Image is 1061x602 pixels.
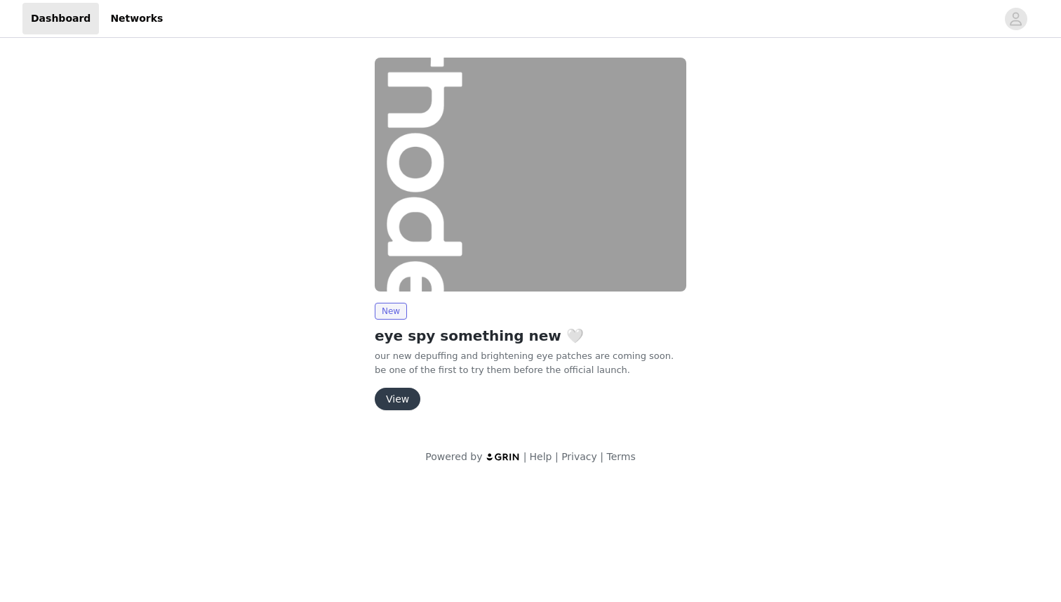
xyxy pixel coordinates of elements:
[486,452,521,462] img: logo
[555,451,559,462] span: |
[375,58,686,292] img: rhode skin
[102,3,171,34] a: Networks
[375,394,420,405] a: View
[561,451,597,462] a: Privacy
[606,451,635,462] a: Terms
[375,349,686,377] p: our new depuffing and brightening eye patches are coming soon. be one of the first to try them be...
[530,451,552,462] a: Help
[375,303,407,320] span: New
[425,451,482,462] span: Powered by
[523,451,527,462] span: |
[1009,8,1022,30] div: avatar
[22,3,99,34] a: Dashboard
[375,388,420,410] button: View
[600,451,603,462] span: |
[375,325,686,346] h2: eye spy something new 🤍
